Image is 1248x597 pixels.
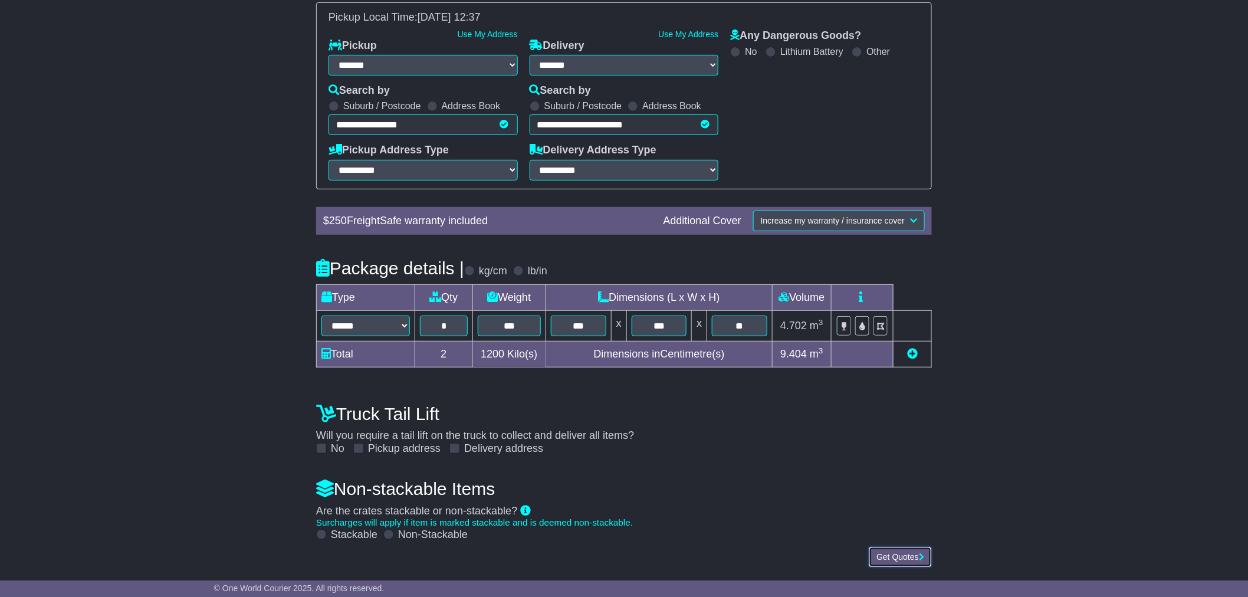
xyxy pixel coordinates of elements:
[530,144,656,157] label: Delivery Address Type
[415,284,473,310] td: Qty
[780,46,843,57] label: Lithium Battery
[316,404,932,424] h4: Truck Tail Lift
[658,29,718,39] a: Use My Address
[658,215,747,228] div: Additional Cover
[368,442,441,455] label: Pickup address
[546,342,773,368] td: Dimensions in Centimetre(s)
[310,398,938,455] div: Will you require a tail lift on the truck to collect and deliver all items?
[329,40,377,53] label: Pickup
[692,310,707,341] td: x
[415,342,473,368] td: 2
[819,346,823,355] sup: 3
[481,348,504,360] span: 1200
[458,29,518,39] a: Use My Address
[398,529,468,542] label: Non-Stackable
[528,265,547,278] label: lb/in
[472,284,546,310] td: Weight
[772,284,831,310] td: Volume
[329,144,449,157] label: Pickup Address Type
[530,84,591,97] label: Search by
[869,547,932,568] button: Get Quotes
[472,342,546,368] td: Kilo(s)
[331,529,377,542] label: Stackable
[546,284,773,310] td: Dimensions (L x W x H)
[819,318,823,327] sup: 3
[810,320,823,332] span: m
[761,216,905,225] span: Increase my warranty / insurance cover
[329,215,347,227] span: 250
[753,211,925,231] button: Increase my warranty / insurance cover
[317,342,415,368] td: Total
[745,46,757,57] label: No
[317,215,658,228] div: $ FreightSafe warranty included
[810,348,823,360] span: m
[530,40,584,53] label: Delivery
[331,442,344,455] label: No
[479,265,507,278] label: kg/cm
[316,505,517,517] span: Are the crates stackable or non-stackable?
[780,320,807,332] span: 4.702
[317,284,415,310] td: Type
[214,583,385,593] span: © One World Courier 2025. All rights reserved.
[642,100,701,111] label: Address Book
[343,100,421,111] label: Suburb / Postcode
[866,46,890,57] label: Other
[780,348,807,360] span: 9.404
[316,517,932,528] div: Surcharges will apply if item is marked stackable and is deemed non-stackable.
[316,479,932,498] h4: Non-stackable Items
[544,100,622,111] label: Suburb / Postcode
[316,258,464,278] h4: Package details |
[418,11,481,23] span: [DATE] 12:37
[611,310,626,341] td: x
[442,100,501,111] label: Address Book
[907,348,918,360] a: Add new item
[323,11,925,24] div: Pickup Local Time:
[464,442,543,455] label: Delivery address
[329,84,390,97] label: Search by
[730,29,861,42] label: Any Dangerous Goods?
